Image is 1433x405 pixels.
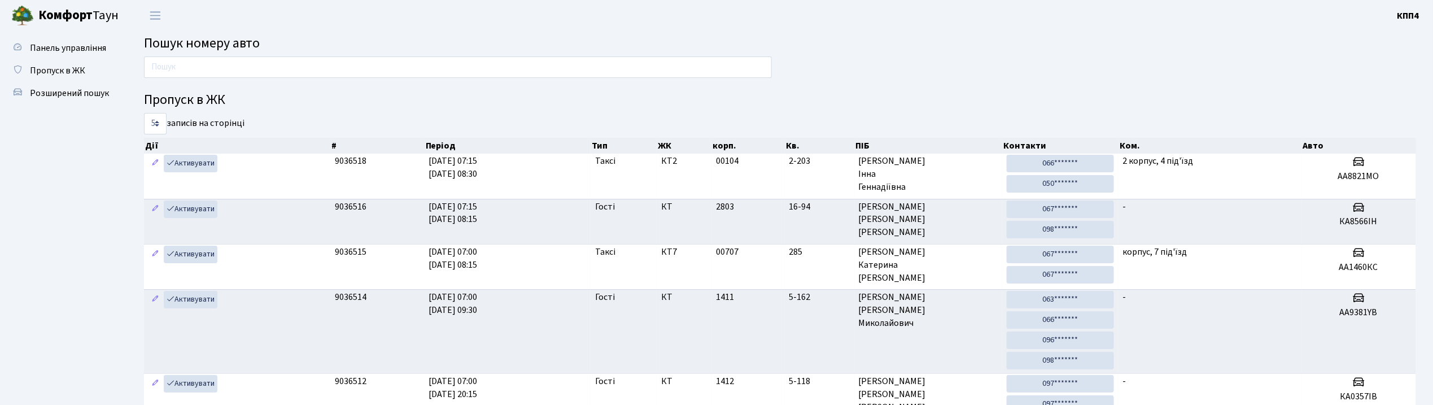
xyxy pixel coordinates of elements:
span: [DATE] 07:00 [DATE] 20:15 [429,375,477,400]
a: Активувати [164,201,217,218]
h5: КА8566ІН [1306,216,1412,227]
span: Таксі [595,155,615,168]
h5: АА1460КС [1306,262,1412,273]
a: КПП4 [1397,9,1419,23]
span: 9036512 [335,375,366,387]
span: Гості [595,291,615,304]
span: 1412 [716,375,734,387]
span: [DATE] 07:15 [DATE] 08:15 [429,201,477,226]
span: Пошук номеру авто [144,33,260,53]
th: Період [425,138,591,154]
img: logo.png [11,5,34,27]
a: Редагувати [148,201,162,218]
span: 1411 [716,291,734,303]
a: Активувати [164,375,217,393]
a: Активувати [164,155,217,172]
span: - [1123,201,1126,213]
span: КТ7 [661,246,707,259]
a: Розширений пошук [6,82,119,104]
label: записів на сторінці [144,113,244,134]
th: ПІБ [854,138,1003,154]
a: Редагувати [148,155,162,172]
th: Кв. [785,138,854,154]
span: [DATE] 07:15 [DATE] 08:30 [429,155,477,180]
span: КТ [661,291,707,304]
th: корп. [711,138,785,154]
h5: КА0357ІВ [1306,391,1412,402]
span: 00104 [716,155,739,167]
span: [DATE] 07:00 [DATE] 09:30 [429,291,477,316]
span: [PERSON_NAME] Катерина [PERSON_NAME] [859,246,998,285]
th: Дії [144,138,330,154]
span: 9036514 [335,291,366,303]
th: Авто [1301,138,1416,154]
a: Пропуск в ЖК [6,59,119,82]
span: корпус, 7 під'їзд [1123,246,1187,258]
select: записів на сторінці [144,113,167,134]
span: 2 корпус, 4 під'їзд [1123,155,1194,167]
span: Таксі [595,246,615,259]
span: 5-118 [789,375,850,388]
span: 9036516 [335,201,366,213]
a: Редагувати [148,246,162,263]
button: Переключити навігацію [141,6,169,25]
span: 2-203 [789,155,850,168]
a: Активувати [164,246,217,263]
span: 9036518 [335,155,366,167]
span: 9036515 [335,246,366,258]
b: Комфорт [38,6,93,24]
h4: Пропуск в ЖК [144,92,1416,108]
span: 16-94 [789,201,850,214]
span: КТ2 [661,155,707,168]
span: КТ [661,201,707,214]
span: Таун [38,6,119,25]
span: Гості [595,201,615,214]
th: Контакти [1003,138,1119,154]
a: Редагувати [148,291,162,308]
span: КТ [661,375,707,388]
b: КПП4 [1397,10,1419,22]
span: Розширений пошук [30,87,109,99]
span: - [1123,291,1126,303]
th: # [330,138,425,154]
span: [DATE] 07:00 [DATE] 08:15 [429,246,477,271]
th: ЖК [657,138,711,154]
a: Редагувати [148,375,162,393]
a: Панель управління [6,37,119,59]
input: Пошук [144,56,772,78]
h5: АА9381YB [1306,307,1412,318]
span: 2803 [716,201,734,213]
span: Пропуск в ЖК [30,64,85,77]
span: 5-162 [789,291,850,304]
h5: АА8821МО [1306,171,1412,182]
span: 285 [789,246,850,259]
th: Ком. [1119,138,1302,154]
span: [PERSON_NAME] Інна Геннадіївна [859,155,998,194]
th: Тип [591,138,657,154]
span: 00707 [716,246,739,258]
a: Активувати [164,291,217,308]
span: Гості [595,375,615,388]
span: [PERSON_NAME] [PERSON_NAME] [PERSON_NAME] [859,201,998,239]
span: Панель управління [30,42,106,54]
span: [PERSON_NAME] [PERSON_NAME] Миколайович [859,291,998,330]
span: - [1123,375,1126,387]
